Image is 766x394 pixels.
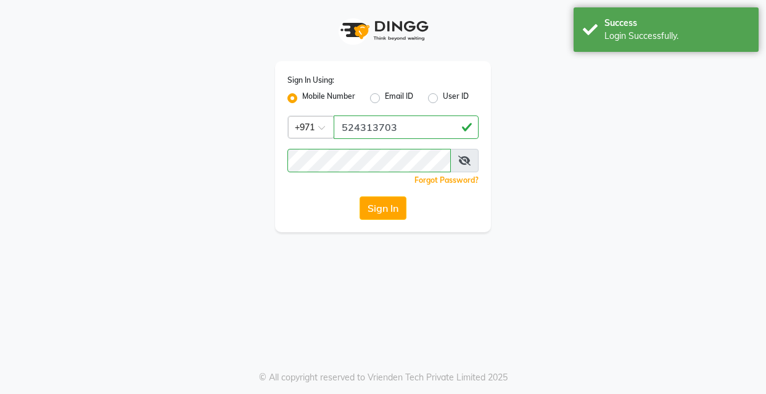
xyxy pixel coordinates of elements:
[302,91,355,106] label: Mobile Number
[287,149,451,172] input: Username
[360,196,406,220] button: Sign In
[414,175,479,185] a: Forgot Password?
[287,75,334,86] label: Sign In Using:
[604,17,749,30] div: Success
[334,115,479,139] input: Username
[443,91,469,106] label: User ID
[604,30,749,43] div: Login Successfully.
[334,12,432,49] img: logo1.svg
[385,91,413,106] label: Email ID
